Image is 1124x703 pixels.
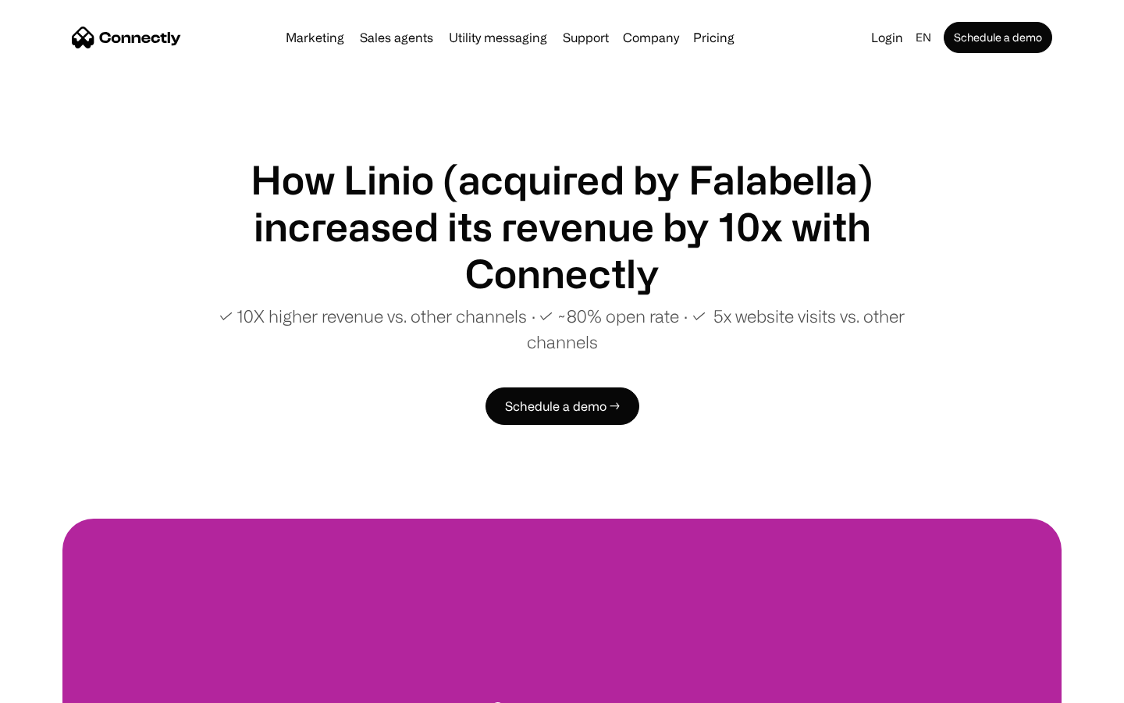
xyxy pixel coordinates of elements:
[557,31,615,44] a: Support
[687,31,741,44] a: Pricing
[187,156,937,297] h1: How Linio (acquired by Falabella) increased its revenue by 10x with Connectly
[916,27,931,48] div: en
[279,31,350,44] a: Marketing
[865,27,909,48] a: Login
[16,674,94,698] aside: Language selected: English
[486,387,639,425] a: Schedule a demo →
[31,676,94,698] ul: Language list
[354,31,439,44] a: Sales agents
[623,27,679,48] div: Company
[443,31,553,44] a: Utility messaging
[187,303,937,355] p: ✓ 10X higher revenue vs. other channels ∙ ✓ ~80% open rate ∙ ✓ 5x website visits vs. other channels
[944,22,1052,53] a: Schedule a demo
